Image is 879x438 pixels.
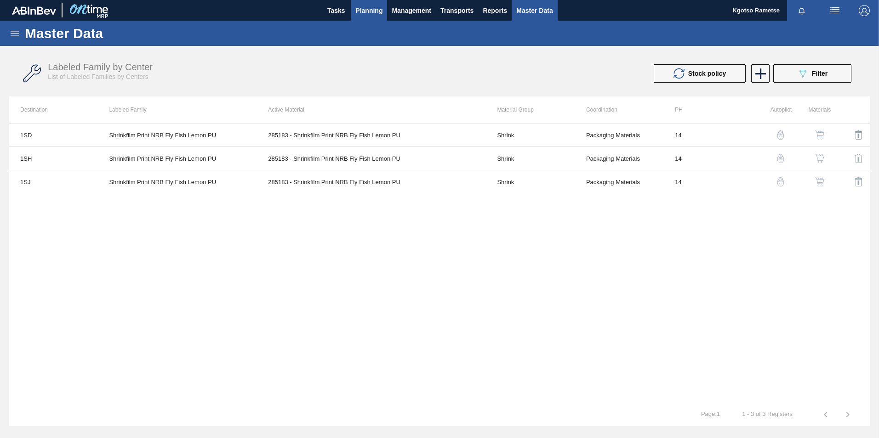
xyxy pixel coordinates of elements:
[48,73,148,80] span: List of Labeled Families by Centers
[9,124,98,147] td: 1SD
[769,64,856,83] div: Filter labeled family by center
[486,147,575,170] td: Shrink
[98,147,257,170] td: Shrinkfilm Print NRB Fly Fish Lemon PU
[796,171,831,193] div: View Materials
[688,70,726,77] span: Stock policy
[809,147,831,169] button: shopping-cart-icon
[787,4,816,17] button: Notifications
[516,5,553,16] span: Master Data
[440,5,474,16] span: Transports
[98,124,257,147] td: Shrinkfilm Print NRB Fly Fish Lemon PU
[731,403,804,418] td: 1 - 3 of 3 Registers
[815,154,824,163] img: shopping-cart-icon
[25,28,188,39] h1: Master Data
[815,177,824,186] img: shopping-cart-icon
[257,147,486,170] td: 285183 - Shrinkfilm Print NRB Fly Fish Lemon PU
[848,124,870,146] button: delete-icon
[770,147,792,169] button: auto-pilot-icon
[486,124,575,147] td: Shrink
[776,154,785,163] img: auto-pilot-icon
[835,171,870,193] div: Delete Labeled Family X Center
[486,170,575,194] td: Shrink
[792,96,831,123] th: Materials
[848,147,870,169] button: delete-icon
[575,170,664,194] td: Packaging Materials
[257,170,486,194] td: 285183 - Shrinkfilm Print NRB Fly Fish Lemon PU
[664,170,753,194] td: 14
[9,170,98,194] td: 1SJ
[835,124,870,146] div: Delete Labeled Family X Center
[9,96,98,123] th: Destination
[796,124,831,146] div: View Materials
[486,96,575,123] th: Material Group
[392,5,431,16] span: Management
[654,64,750,83] div: Update stock policy
[9,147,98,170] td: 1SH
[859,5,870,16] img: Logout
[575,96,664,123] th: Coordination
[257,96,486,123] th: Active Material
[575,124,664,147] td: Packaging Materials
[98,96,257,123] th: Labeled Family
[796,147,831,169] div: View Materials
[753,96,792,123] th: Autopilot
[575,147,664,170] td: Packaging Materials
[815,130,824,140] img: shopping-cart-icon
[654,64,746,83] button: Stock policy
[355,5,382,16] span: Planning
[835,147,870,169] div: Delete Labeled Family X Center
[853,153,864,164] img: delete-icon
[773,64,851,83] button: Filter
[809,171,831,193] button: shopping-cart-icon
[664,147,753,170] td: 14
[776,130,785,140] img: auto-pilot-icon
[776,177,785,186] img: auto-pilot-icon
[770,171,792,193] button: auto-pilot-icon
[829,5,840,16] img: userActions
[758,171,792,193] div: Autopilot Configuration
[48,62,153,72] span: Labeled Family by Center
[257,124,486,147] td: 285183 - Shrinkfilm Print NRB Fly Fish Lemon PU
[664,96,753,123] th: PH
[750,64,769,83] div: New labeled family by center
[809,124,831,146] button: shopping-cart-icon
[758,147,792,169] div: Autopilot Configuration
[690,403,731,418] td: Page : 1
[12,6,56,15] img: TNhmsLtSVTkK8tSr43FrP2fwEKptu5GPRR3wAAAABJRU5ErkJggg==
[664,124,753,147] td: 14
[758,124,792,146] div: Autopilot Configuration
[853,176,864,187] img: delete-icon
[326,5,346,16] span: Tasks
[848,171,870,193] button: delete-icon
[483,5,507,16] span: Reports
[98,170,257,194] td: Shrinkfilm Print NRB Fly Fish Lemon PU
[812,70,828,77] span: Filter
[853,129,864,140] img: delete-icon
[770,124,792,146] button: auto-pilot-icon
